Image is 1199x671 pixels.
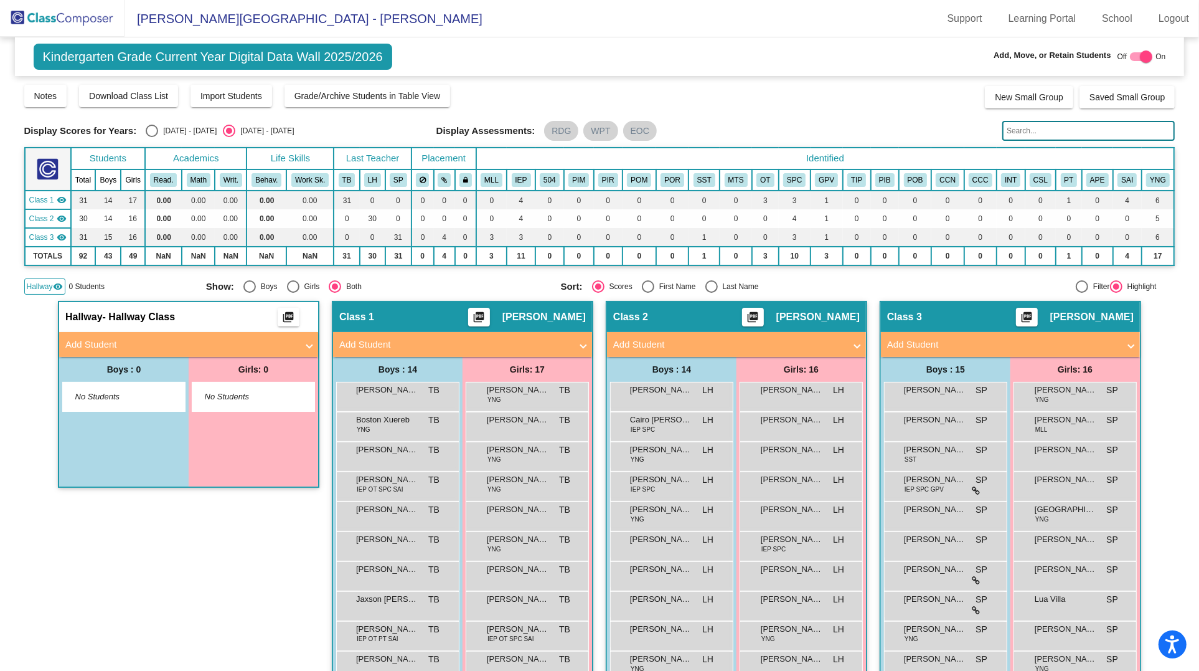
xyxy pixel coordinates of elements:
[158,125,217,136] div: [DATE] - [DATE]
[847,173,866,187] button: TIP
[623,247,656,265] td: 0
[411,228,434,247] td: 0
[656,191,689,209] td: 0
[256,281,278,292] div: Boys
[1025,228,1056,247] td: 0
[1025,209,1056,228] td: 0
[1088,281,1110,292] div: Filter
[146,125,294,137] mat-radio-group: Select an option
[1149,9,1199,29] a: Logout
[607,332,866,357] mat-expansion-panel-header: Add Student
[455,169,476,191] th: Keep with teacher
[286,209,334,228] td: 0.00
[936,173,959,187] button: CCN
[434,247,456,265] td: 4
[79,85,178,107] button: Download Class List
[1155,51,1165,62] span: On
[455,209,476,228] td: 0
[299,281,320,292] div: Girls
[779,228,811,247] td: 3
[59,332,318,357] mat-expansion-panel-header: Add Student
[507,247,535,265] td: 11
[843,247,871,265] td: 0
[752,228,779,247] td: 0
[811,191,843,209] td: 1
[29,213,54,224] span: Class 2
[811,169,843,191] th: Good Parent Volunteer
[145,191,182,209] td: 0.00
[694,173,715,187] button: SST
[278,308,299,326] button: Print Students Details
[1061,173,1078,187] button: PT
[95,169,121,191] th: Boys
[594,228,623,247] td: 0
[1082,228,1113,247] td: 0
[411,148,476,169] th: Placement
[476,191,507,209] td: 0
[654,281,696,292] div: First Name
[57,214,67,224] mat-icon: visibility
[29,232,54,243] span: Class 3
[1142,169,1175,191] th: Young for grade level
[471,311,486,328] mat-icon: picture_as_pdf
[969,173,992,187] button: CCC
[561,281,583,292] span: Sort:
[843,228,871,247] td: 0
[187,173,210,187] button: Math
[627,173,651,187] button: POM
[594,169,623,191] th: SAI Push-in Reading
[931,247,964,265] td: 0
[1025,247,1056,265] td: 0
[25,247,71,265] td: TOTALS
[360,169,385,191] th: Lori Harp
[535,209,564,228] td: 0
[247,191,286,209] td: 0.00
[720,191,752,209] td: 0
[125,9,482,29] span: [PERSON_NAME][GEOGRAPHIC_DATA] - [PERSON_NAME]
[71,247,96,265] td: 92
[535,247,564,265] td: 0
[95,247,121,265] td: 43
[871,169,900,191] th: Push-in Behavior
[411,169,434,191] th: Keep away students
[206,281,234,292] span: Show:
[1056,209,1081,228] td: 0
[931,191,964,209] td: 0
[656,169,689,191] th: SAI Pull-out Reading
[623,228,656,247] td: 0
[286,228,334,247] td: 0.00
[339,338,571,352] mat-panel-title: Add Student
[623,121,657,141] mat-chip: EOC
[59,357,189,382] div: Boys : 0
[121,247,145,265] td: 49
[455,191,476,209] td: 0
[411,247,434,265] td: 0
[661,173,684,187] button: POR
[121,169,145,191] th: Girls
[725,173,748,187] button: MTS
[689,191,720,209] td: 0
[535,169,564,191] th: 504 Plan
[1142,209,1175,228] td: 5
[899,191,931,209] td: 0
[215,247,247,265] td: NaN
[286,191,334,209] td: 0.00
[604,281,632,292] div: Scores
[564,169,594,191] th: SAI Push-in Math
[281,311,296,328] mat-icon: picture_as_pdf
[752,247,779,265] td: 3
[1089,92,1165,102] span: Saved Small Group
[1113,169,1142,191] th: Specialized Academic Instruction
[899,247,931,265] td: 0
[1050,311,1134,323] span: [PERSON_NAME]
[752,191,779,209] td: 3
[27,281,53,292] span: Hallway
[745,311,760,328] mat-icon: picture_as_pdf
[598,173,618,187] button: PIR
[121,228,145,247] td: 16
[720,228,752,247] td: 0
[720,209,752,228] td: 0
[871,209,900,228] td: 0
[291,173,329,187] button: Work Sk.
[1142,228,1175,247] td: 6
